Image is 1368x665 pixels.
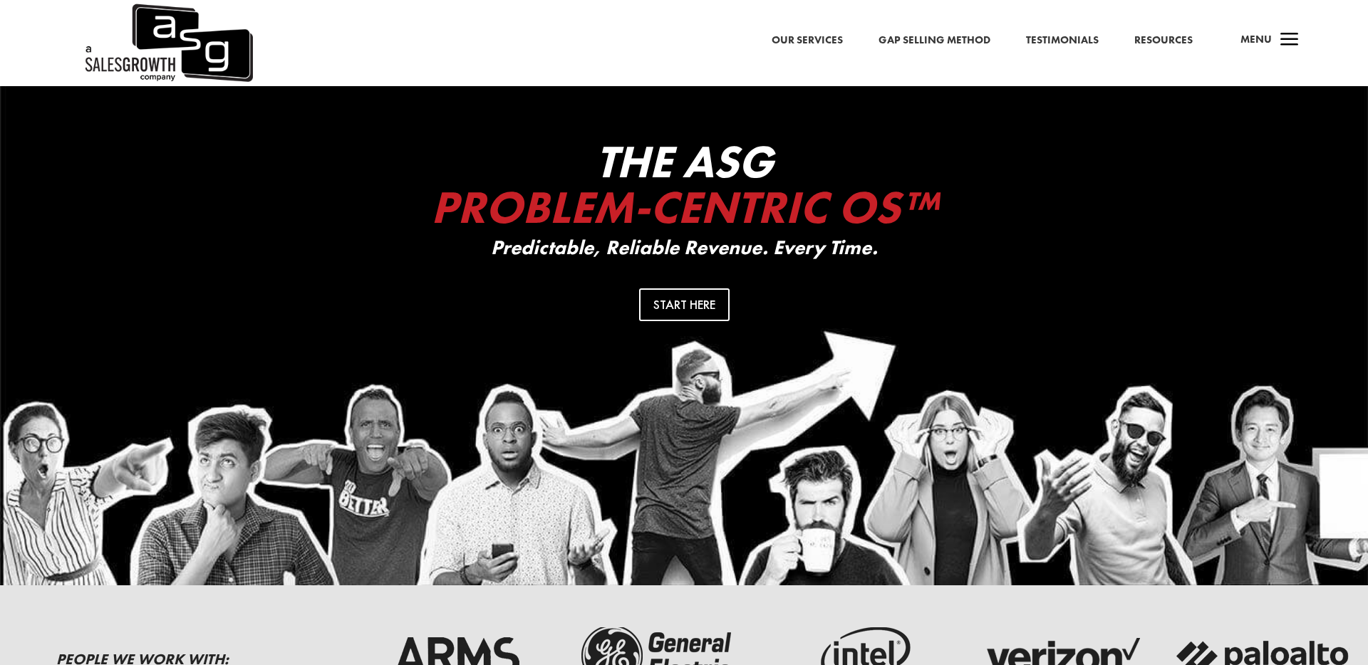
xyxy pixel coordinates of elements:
[431,178,937,236] span: Problem-Centric OS™
[399,237,969,259] p: Predictable, Reliable Revenue. Every Time.
[639,288,730,320] a: Start Here
[399,139,969,237] h2: The ASG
